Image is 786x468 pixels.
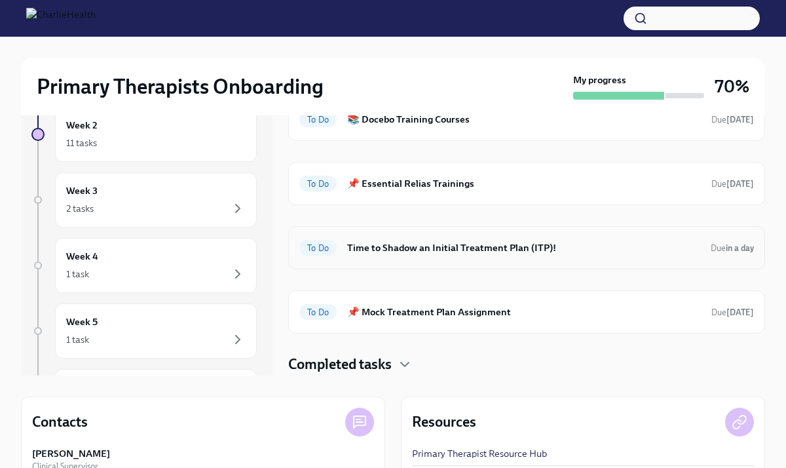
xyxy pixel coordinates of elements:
[66,136,97,149] div: 11 tasks
[347,176,701,191] h6: 📌 Essential Relias Trainings
[66,202,94,215] div: 2 tasks
[32,412,88,432] h4: Contacts
[711,243,754,253] span: Due
[347,305,701,319] h6: 📌 Mock Treatment Plan Assignment
[299,243,337,253] span: To Do
[26,8,96,29] img: CharlieHealth
[347,241,700,255] h6: Time to Shadow an Initial Treatment Plan (ITP)!
[66,118,98,132] h6: Week 2
[32,447,110,460] strong: [PERSON_NAME]
[711,307,754,317] span: Due
[299,109,754,130] a: To Do📚 Docebo Training CoursesDue[DATE]
[31,303,257,359] a: Week 51 task
[726,243,754,253] strong: in a day
[412,412,476,432] h4: Resources
[288,355,765,374] div: Completed tasks
[299,173,754,194] a: To Do📌 Essential Relias TrainingsDue[DATE]
[726,115,754,125] strong: [DATE]
[66,184,98,198] h6: Week 3
[299,237,754,258] a: To DoTime to Shadow an Initial Treatment Plan (ITP)!Duein a day
[711,179,754,189] span: Due
[711,113,754,126] span: August 19th, 2025 08:00
[299,179,337,189] span: To Do
[711,242,754,254] span: August 16th, 2025 08:00
[31,172,257,227] a: Week 32 tasks
[37,73,324,100] h2: Primary Therapists Onboarding
[412,447,547,460] a: Primary Therapist Resource Hub
[66,267,89,281] div: 1 task
[66,315,98,329] h6: Week 5
[726,179,754,189] strong: [DATE]
[726,307,754,317] strong: [DATE]
[31,107,257,162] a: Week 211 tasks
[711,306,754,319] span: August 15th, 2025 08:00
[31,238,257,293] a: Week 41 task
[347,112,701,127] h6: 📚 Docebo Training Courses
[66,249,98,263] h6: Week 4
[715,75,749,98] h3: 70%
[66,333,89,346] div: 1 task
[299,302,754,322] a: To Do📌 Mock Treatment Plan AssignmentDue[DATE]
[711,178,754,190] span: August 18th, 2025 08:00
[573,73,626,87] strong: My progress
[288,355,392,374] h4: Completed tasks
[711,115,754,125] span: Due
[299,115,337,125] span: To Do
[299,307,337,317] span: To Do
